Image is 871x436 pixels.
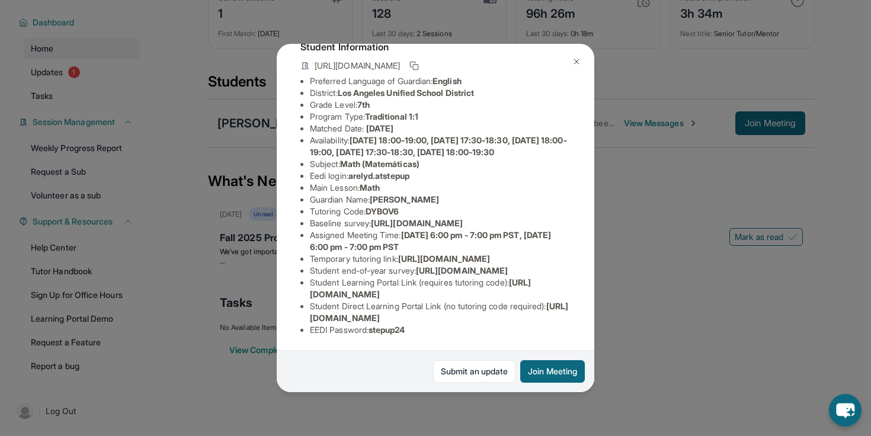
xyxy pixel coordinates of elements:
[370,194,439,204] span: [PERSON_NAME]
[310,277,571,300] li: Student Learning Portal Link (requires tutoring code) :
[310,170,571,182] li: Eedi login :
[310,87,571,99] li: District:
[398,254,490,264] span: [URL][DOMAIN_NAME]
[433,360,515,383] a: Submit an update
[310,230,551,252] span: [DATE] 6:00 pm - 7:00 pm PST, [DATE] 6:00 pm - 7:00 pm PST
[310,182,571,194] li: Main Lesson :
[310,134,571,158] li: Availability:
[369,325,405,335] span: stepup24
[310,75,571,87] li: Preferred Language of Guardian:
[315,60,400,72] span: [URL][DOMAIN_NAME]
[520,360,585,383] button: Join Meeting
[371,218,463,228] span: [URL][DOMAIN_NAME]
[310,324,571,336] li: EEDI Password :
[310,265,571,277] li: Student end-of-year survey :
[829,394,862,427] button: chat-button
[310,123,571,134] li: Matched Date:
[310,253,571,265] li: Temporary tutoring link :
[340,159,420,169] span: Math (Matemáticas)
[310,158,571,170] li: Subject :
[366,206,399,216] span: DYBOV6
[572,57,581,66] img: Close Icon
[310,217,571,229] li: Baseline survey :
[310,194,571,206] li: Guardian Name :
[407,59,421,73] button: Copy link
[310,99,571,111] li: Grade Level:
[338,88,474,98] span: Los Angeles Unified School District
[310,135,567,157] span: [DATE] 18:00-19:00, [DATE] 17:30-18:30, [DATE] 18:00-19:00, [DATE] 17:30-18:30, [DATE] 18:00-19:30
[360,182,380,193] span: Math
[366,123,393,133] span: [DATE]
[300,40,571,54] h4: Student Information
[348,171,409,181] span: arelyd.atstepup
[365,111,418,121] span: Traditional 1:1
[357,100,370,110] span: 7th
[433,76,462,86] span: English
[416,265,508,275] span: [URL][DOMAIN_NAME]
[310,206,571,217] li: Tutoring Code :
[310,111,571,123] li: Program Type:
[310,300,571,324] li: Student Direct Learning Portal Link (no tutoring code required) :
[310,229,571,253] li: Assigned Meeting Time :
